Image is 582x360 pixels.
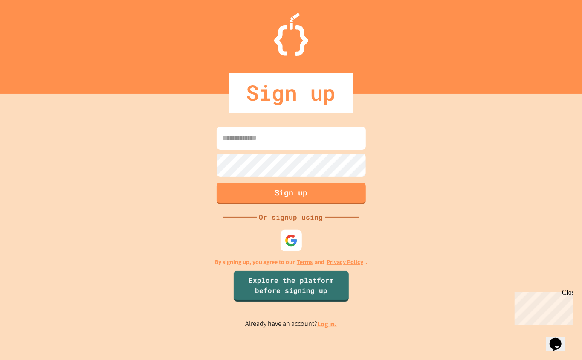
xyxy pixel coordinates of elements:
a: Log in. [317,319,337,328]
img: google-icon.svg [285,234,298,247]
p: By signing up, you agree to our and . [215,258,367,267]
div: Or signup using [257,212,325,222]
a: Explore the platform before signing up [234,271,349,302]
a: Terms [297,258,313,267]
img: Logo.svg [274,13,308,56]
p: Already have an account? [245,319,337,329]
iframe: chat widget [546,326,573,351]
div: Chat with us now!Close [3,3,59,54]
button: Sign up [217,183,366,204]
a: Privacy Policy [327,258,363,267]
div: Sign up [229,73,353,113]
iframe: chat widget [511,289,573,325]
